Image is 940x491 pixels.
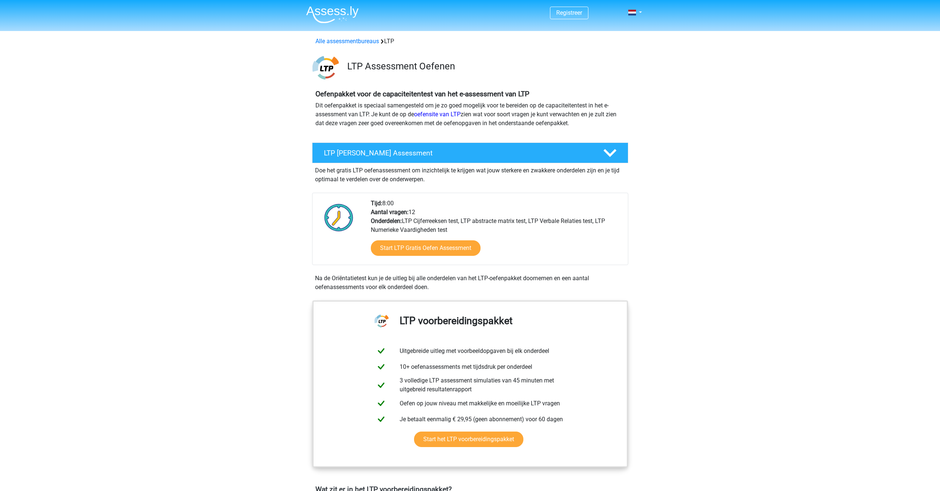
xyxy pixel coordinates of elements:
div: 8:00 12 LTP Cijferreeksen test, LTP abstracte matrix test, LTP Verbale Relaties test, LTP Numerie... [365,199,628,265]
img: Klok [320,199,358,236]
a: oefensite van LTP [414,111,461,118]
a: Start het LTP voorbereidingspakket [414,432,523,447]
a: Start LTP Gratis Oefen Assessment [371,240,481,256]
a: LTP [PERSON_NAME] Assessment [309,143,631,163]
h3: LTP Assessment Oefenen [347,61,622,72]
h4: LTP [PERSON_NAME] Assessment [324,149,591,157]
a: Registreer [556,9,582,16]
div: Na de Oriëntatietest kun je de uitleg bij alle onderdelen van het LTP-oefenpakket doornemen en ee... [312,274,628,292]
p: Dit oefenpakket is speciaal samengesteld om je zo goed mogelijk voor te bereiden op de capaciteit... [315,101,625,128]
div: LTP [312,37,628,46]
div: Doe het gratis LTP oefenassessment om inzichtelijk te krijgen wat jouw sterkere en zwakkere onder... [312,163,628,184]
img: ltp.png [312,55,339,81]
img: Assessly [306,6,359,23]
a: Alle assessmentbureaus [315,38,379,45]
b: Onderdelen: [371,217,402,224]
b: Tijd: [371,200,382,207]
b: Aantal vragen: [371,209,409,216]
b: Oefenpakket voor de capaciteitentest van het e-assessment van LTP [315,90,529,98]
